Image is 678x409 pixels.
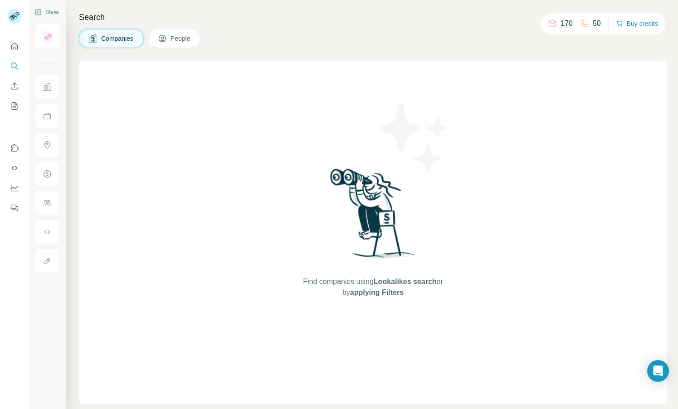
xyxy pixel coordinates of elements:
button: Buy credits [616,17,658,30]
span: applying Filters [350,289,404,296]
img: Surfe Illustration - Stars [373,97,455,178]
h4: Search [79,11,667,24]
button: Search [7,58,22,74]
button: Use Surfe on LinkedIn [7,140,22,156]
button: Feedback [7,200,22,216]
button: Quick start [7,38,22,54]
span: Find companies using or by [300,276,445,298]
span: Companies [101,34,134,43]
div: Open Intercom Messenger [647,360,669,382]
span: Lookalikes search [374,278,437,285]
button: Enrich CSV [7,78,22,94]
img: Surfe Illustration - Woman searching with binoculars [326,166,420,267]
button: Show [28,5,65,19]
p: 170 [561,18,573,29]
p: 50 [593,18,601,29]
button: Dashboard [7,180,22,196]
button: My lists [7,98,22,114]
span: People [171,34,191,43]
button: Use Surfe API [7,160,22,176]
